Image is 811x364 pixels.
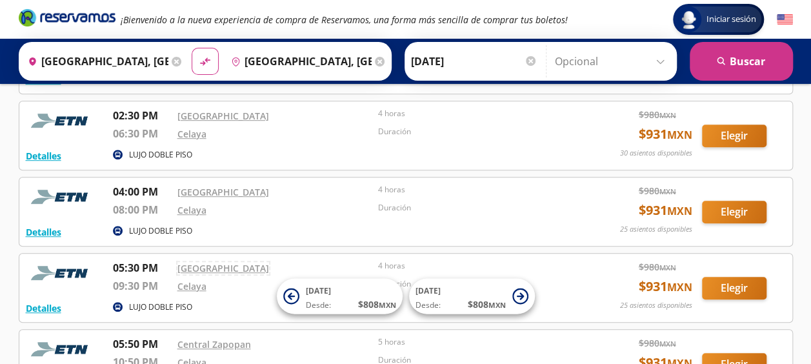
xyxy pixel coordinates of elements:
[358,298,396,311] span: $ 808
[177,128,206,140] a: Celaya
[177,204,206,216] a: Celaya
[378,336,573,348] p: 5 horas
[177,110,269,122] a: [GEOGRAPHIC_DATA]
[701,13,761,26] span: Iniciar sesión
[702,277,766,299] button: Elegir
[26,336,97,362] img: RESERVAMOS
[306,285,331,296] span: [DATE]
[378,108,573,119] p: 4 horas
[277,279,403,314] button: [DATE]Desde:$808MXN
[639,184,676,197] span: $ 980
[378,260,573,272] p: 4 horas
[26,301,61,315] button: Detalles
[23,45,168,77] input: Buscar Origen
[659,263,676,272] small: MXN
[26,149,61,163] button: Detalles
[468,298,506,311] span: $ 808
[177,262,269,274] a: [GEOGRAPHIC_DATA]
[177,338,251,350] a: Central Zapopan
[777,12,793,28] button: English
[19,8,115,31] a: Brand Logo
[113,108,171,123] p: 02:30 PM
[620,148,692,159] p: 30 asientos disponibles
[113,278,171,294] p: 09:30 PM
[19,8,115,27] i: Brand Logo
[620,300,692,311] p: 25 asientos disponibles
[488,300,506,310] small: MXN
[639,277,692,296] span: $ 931
[416,299,441,311] span: Desde:
[113,202,171,217] p: 08:00 PM
[639,108,676,121] span: $ 980
[555,45,670,77] input: Opcional
[690,42,793,81] button: Buscar
[129,301,192,313] p: LUJO DOBLE PISO
[378,126,573,137] p: Duración
[26,184,97,210] img: RESERVAMOS
[177,186,269,198] a: [GEOGRAPHIC_DATA]
[639,201,692,220] span: $ 931
[113,336,171,352] p: 05:50 PM
[416,285,441,296] span: [DATE]
[639,336,676,350] span: $ 980
[639,125,692,144] span: $ 931
[702,201,766,223] button: Elegir
[177,280,206,292] a: Celaya
[411,45,537,77] input: Elegir Fecha
[113,126,171,141] p: 06:30 PM
[226,45,372,77] input: Buscar Destino
[378,184,573,196] p: 4 horas
[26,108,97,134] img: RESERVAMOS
[409,279,535,314] button: [DATE]Desde:$808MXN
[379,300,396,310] small: MXN
[26,260,97,286] img: RESERVAMOS
[113,260,171,276] p: 05:30 PM
[667,280,692,294] small: MXN
[121,14,568,26] em: ¡Bienvenido a la nueva experiencia de compra de Reservamos, una forma más sencilla de comprar tus...
[639,260,676,274] span: $ 980
[667,204,692,218] small: MXN
[306,299,331,311] span: Desde:
[620,224,692,235] p: 25 asientos disponibles
[113,184,171,199] p: 04:00 PM
[667,128,692,142] small: MXN
[659,110,676,120] small: MXN
[659,339,676,349] small: MXN
[702,125,766,147] button: Elegir
[129,149,192,161] p: LUJO DOBLE PISO
[378,202,573,214] p: Duración
[26,225,61,239] button: Detalles
[659,187,676,196] small: MXN
[129,225,192,237] p: LUJO DOBLE PISO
